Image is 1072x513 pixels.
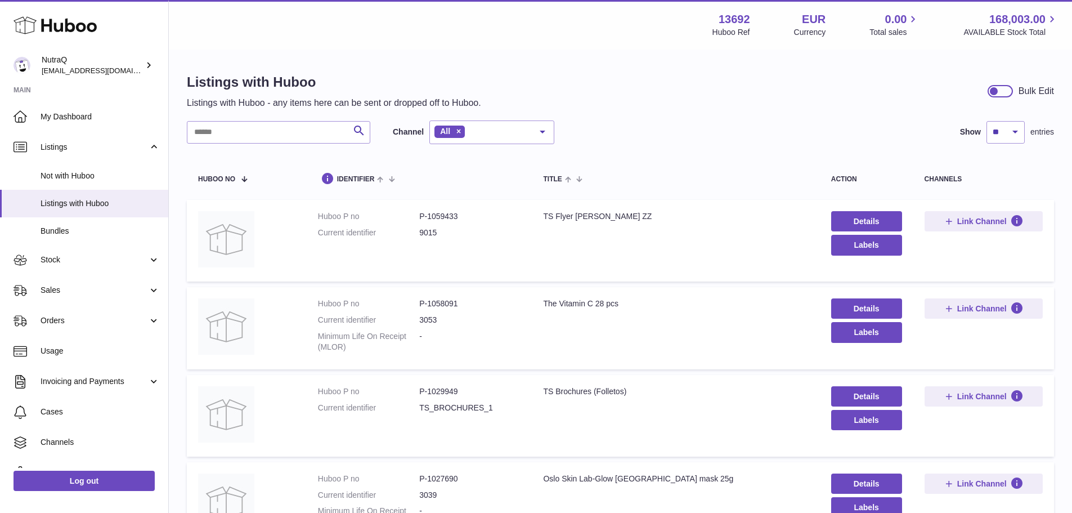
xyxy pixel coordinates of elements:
[41,255,148,265] span: Stock
[419,331,521,353] dd: -
[42,55,143,76] div: NutraQ
[960,127,981,137] label: Show
[318,315,419,325] dt: Current identifier
[543,474,808,484] div: Oslo Skin Lab-Glow [GEOGRAPHIC_DATA] mask 25g
[419,211,521,222] dd: P-1059433
[719,12,750,27] strong: 13692
[337,176,375,183] span: identifier
[318,227,419,238] dt: Current identifier
[831,176,902,183] div: action
[1019,85,1054,97] div: Bulk Edit
[419,490,521,501] dd: 3039
[318,298,419,309] dt: Huboo P no
[543,176,562,183] span: title
[869,12,920,38] a: 0.00 Total sales
[318,403,419,413] dt: Current identifier
[957,391,1007,402] span: Link Channel
[419,386,521,397] dd: P-1029949
[318,331,419,353] dt: Minimum Life On Receipt (MLOR)
[318,474,419,484] dt: Huboo P no
[419,298,521,309] dd: P-1058091
[41,376,148,387] span: Invoicing and Payments
[187,73,481,91] h1: Listings with Huboo
[712,27,750,38] div: Huboo Ref
[957,304,1007,314] span: Link Channel
[198,211,254,267] img: TS Flyer Kate Winslet ZZ
[41,198,160,209] span: Listings with Huboo
[41,346,160,356] span: Usage
[831,235,902,255] button: Labels
[187,97,481,109] p: Listings with Huboo - any items here can be sent or dropped off to Huboo.
[41,467,160,478] span: Settings
[41,437,160,448] span: Channels
[794,27,826,38] div: Currency
[419,227,521,238] dd: 9015
[543,211,808,222] div: TS Flyer [PERSON_NAME] ZZ
[440,127,450,136] span: All
[925,386,1043,407] button: Link Channel
[419,315,521,325] dd: 3053
[198,298,254,355] img: The Vitamin C 28 pcs
[831,386,902,407] a: Details
[831,410,902,430] button: Labels
[14,57,30,74] img: internalAdmin-13692@internal.huboo.com
[14,471,155,491] a: Log out
[393,127,424,137] label: Channel
[41,226,160,237] span: Bundles
[41,407,160,417] span: Cases
[963,12,1058,38] a: 168,003.00 AVAILABLE Stock Total
[543,298,808,309] div: The Vitamin C 28 pcs
[957,216,1007,226] span: Link Channel
[419,474,521,484] dd: P-1027690
[42,66,165,75] span: [EMAIL_ADDRESS][DOMAIN_NAME]
[925,211,1043,231] button: Link Channel
[41,285,148,296] span: Sales
[831,211,902,231] a: Details
[198,386,254,443] img: TS Brochures (Folletos)
[543,386,808,397] div: TS Brochures (Folletos)
[802,12,826,27] strong: EUR
[41,142,148,153] span: Listings
[41,111,160,122] span: My Dashboard
[318,490,419,501] dt: Current identifier
[1030,127,1054,137] span: entries
[831,322,902,342] button: Labels
[989,12,1046,27] span: 168,003.00
[198,176,235,183] span: Huboo no
[41,315,148,326] span: Orders
[925,298,1043,319] button: Link Channel
[963,27,1058,38] span: AVAILABLE Stock Total
[419,403,521,413] dd: TS_BROCHURES_1
[957,479,1007,489] span: Link Channel
[925,474,1043,494] button: Link Channel
[869,27,920,38] span: Total sales
[925,176,1043,183] div: channels
[318,211,419,222] dt: Huboo P no
[831,298,902,319] a: Details
[831,474,902,494] a: Details
[318,386,419,397] dt: Huboo P no
[885,12,907,27] span: 0.00
[41,171,160,181] span: Not with Huboo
